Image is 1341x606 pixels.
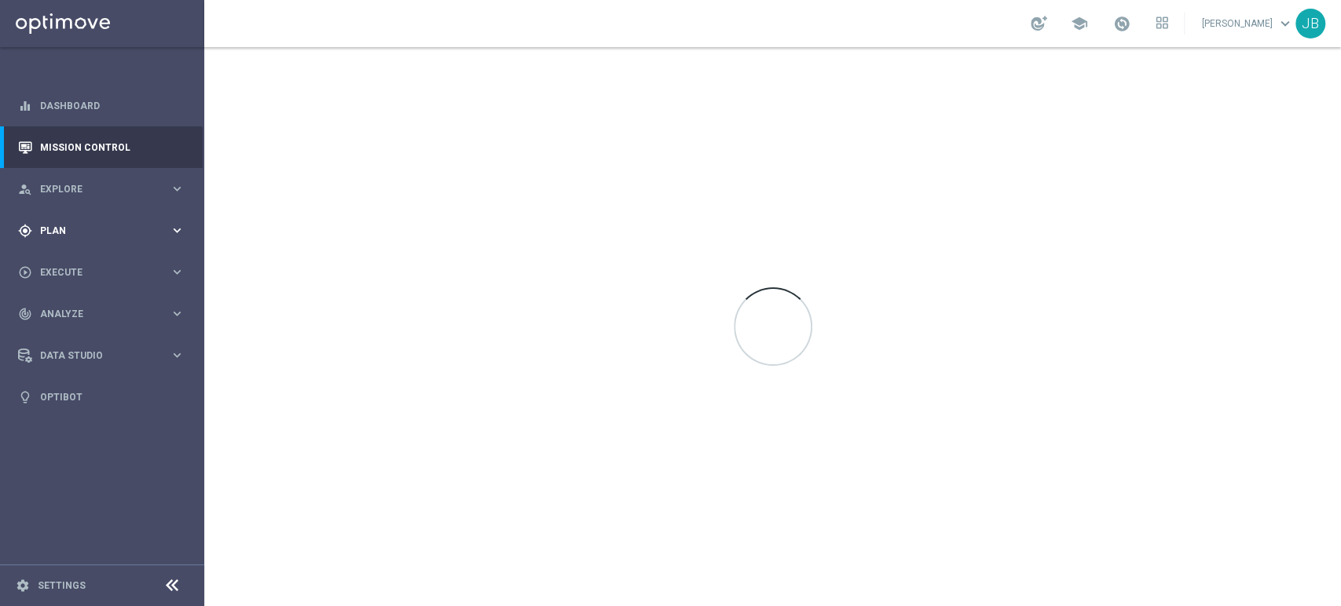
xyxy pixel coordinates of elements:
button: track_changes Analyze keyboard_arrow_right [17,308,185,320]
div: Explore [18,182,170,196]
button: lightbulb Optibot [17,391,185,403]
button: Data Studio keyboard_arrow_right [17,349,185,362]
button: person_search Explore keyboard_arrow_right [17,183,185,195]
div: Execute [18,265,170,279]
span: Analyze [40,309,170,319]
a: Mission Control [40,126,185,168]
div: Plan [18,224,170,238]
i: settings [16,579,30,593]
button: Mission Control [17,141,185,154]
div: Dashboard [18,85,185,126]
button: play_circle_outline Execute keyboard_arrow_right [17,266,185,279]
i: keyboard_arrow_right [170,181,185,196]
i: lightbulb [18,390,32,404]
div: Mission Control [18,126,185,168]
a: Dashboard [40,85,185,126]
i: keyboard_arrow_right [170,348,185,363]
div: JB [1295,9,1325,38]
button: equalizer Dashboard [17,100,185,112]
i: track_changes [18,307,32,321]
span: keyboard_arrow_down [1277,15,1294,32]
i: gps_fixed [18,224,32,238]
div: Optibot [18,376,185,418]
a: Settings [38,581,86,590]
button: gps_fixed Plan keyboard_arrow_right [17,225,185,237]
a: Optibot [40,376,185,418]
span: Plan [40,226,170,235]
div: Analyze [18,307,170,321]
i: play_circle_outline [18,265,32,279]
i: keyboard_arrow_right [170,265,185,279]
span: Data Studio [40,351,170,360]
div: Data Studio [18,349,170,363]
i: person_search [18,182,32,196]
i: equalizer [18,99,32,113]
span: school [1071,15,1088,32]
a: [PERSON_NAME]keyboard_arrow_down [1200,12,1295,35]
span: Explore [40,184,170,194]
i: keyboard_arrow_right [170,306,185,321]
span: Execute [40,268,170,277]
i: keyboard_arrow_right [170,223,185,238]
